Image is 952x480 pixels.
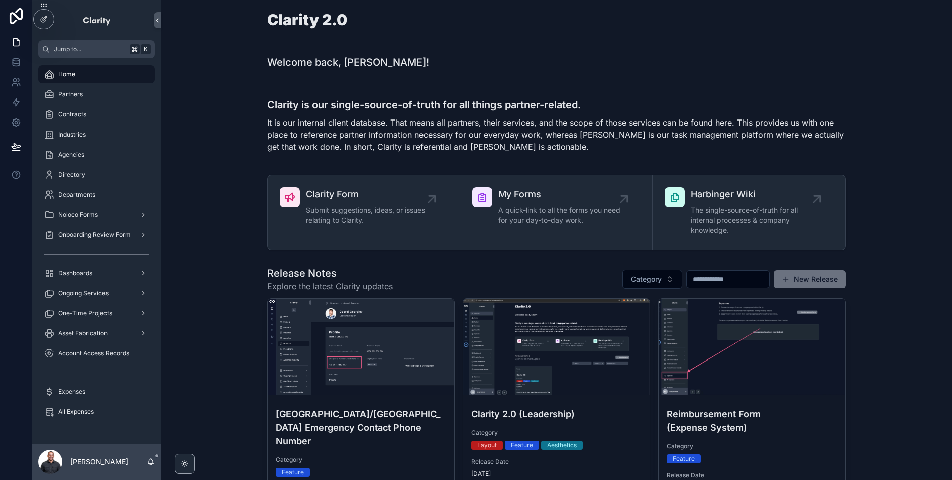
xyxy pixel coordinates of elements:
[659,299,845,395] div: Publish-Release-—-Release-Notes-Clarity-2.0-2024-06-05-at-3.31.01-PM.jpg
[471,429,642,437] span: Category
[38,65,155,83] a: Home
[58,388,85,396] span: Expenses
[653,175,845,250] a: Harbinger WikiThe single-source-of-truth for all internal processes & company knowledge.
[498,187,624,201] span: My Forms
[631,274,662,284] span: Category
[38,146,155,164] a: Agencies
[282,468,304,477] div: Feature
[38,304,155,322] a: One-Time Projects
[38,206,155,224] a: Noloco Forms
[477,441,497,450] div: Layout
[38,383,155,401] a: Expenses
[58,191,95,199] span: Departments
[463,299,650,395] div: Home-Clarity-2.0-2024-06-03-at-1.31.18-PM.jpg
[58,408,94,416] span: All Expenses
[58,211,98,219] span: Noloco Forms
[38,403,155,421] a: All Expenses
[471,458,642,466] span: Release Date
[38,105,155,124] a: Contracts
[268,299,454,395] div: Georgi-Georgiev-—-Directory-Clarity-2.0-2024-12-16-at-10.28.43-AM.jpg
[306,187,432,201] span: Clarity Form
[673,454,695,463] div: Feature
[267,55,429,69] h1: Welcome back, [PERSON_NAME]!
[471,470,642,478] span: [DATE]
[306,205,432,225] span: Submit suggestions, ideas, or issues relating to Clarity.
[58,329,108,337] span: Asset Fabrication
[267,97,846,112] h3: Clarity is our single-source-of-truth for all things partner-related.
[58,289,109,297] span: Ongoing Services
[267,266,393,280] h1: Release Notes
[774,270,846,288] button: New Release
[471,407,642,421] h4: Clarity 2.0 (Leadership)
[70,457,128,467] p: [PERSON_NAME]
[58,309,112,317] span: One-Time Projects
[267,280,393,292] span: Explore the latest Clarity updates
[58,151,84,159] span: Agencies
[622,270,682,289] button: Select Button
[38,284,155,302] a: Ongoing Services
[460,175,653,250] a: My FormsA quick-link to all the forms you need for your day-to-day work.
[54,45,126,53] span: Jump to...
[38,40,155,58] button: Jump to...K
[667,471,837,479] span: Release Date
[511,441,533,450] div: Feature
[58,90,83,98] span: Partners
[268,175,460,250] a: Clarity FormSubmit suggestions, ideas, or issues relating to Clarity.
[498,205,624,225] span: A quick-link to all the forms you need for your day-to-day work.
[38,186,155,204] a: Departments
[58,349,129,357] span: Account Access Records
[58,110,86,118] span: Contracts
[82,12,111,28] img: App logo
[547,441,577,450] div: Aesthetics
[276,456,446,464] span: Category
[38,85,155,103] a: Partners
[267,12,347,27] h1: Clarity 2.0
[667,407,837,434] h4: Reimbursement Form (Expense System)
[38,226,155,244] a: Onboarding Review Form
[667,442,837,450] span: Category
[267,116,846,153] p: It is our internal client database. That means all partners, their services, and the scope of tho...
[38,264,155,282] a: Dashboards
[691,187,816,201] span: Harbinger Wiki
[38,126,155,144] a: Industries
[38,166,155,184] a: Directory
[38,344,155,363] a: Account Access Records
[58,269,92,277] span: Dashboards
[691,205,816,235] span: The single-source-of-truth for all internal processes & company knowledge.
[58,131,86,139] span: Industries
[276,407,446,448] h4: [GEOGRAPHIC_DATA]/[GEOGRAPHIC_DATA] Emergency Contact Phone Number
[142,45,150,53] span: K
[38,324,155,342] a: Asset Fabrication
[32,58,161,444] div: scrollable content
[58,231,131,239] span: Onboarding Review Form
[58,171,85,179] span: Directory
[58,70,75,78] span: Home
